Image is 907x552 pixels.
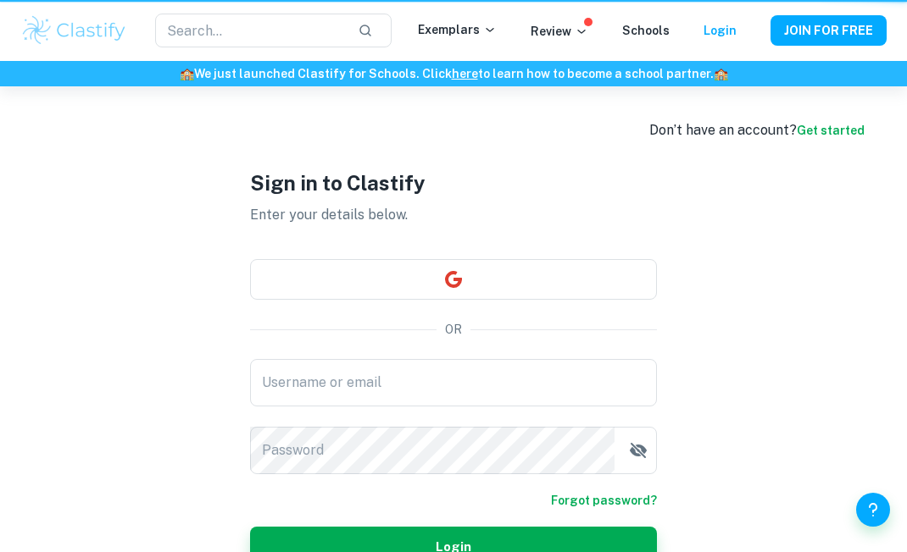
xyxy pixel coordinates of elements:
p: OR [445,320,462,339]
a: Get started [797,124,865,137]
img: Clastify logo [20,14,128,47]
div: Don’t have an account? [649,120,865,141]
h1: Sign in to Clastify [250,168,657,198]
input: Search... [155,14,344,47]
span: 🏫 [180,67,194,80]
button: JOIN FOR FREE [771,15,887,46]
a: here [452,67,478,80]
p: Exemplars [418,20,497,39]
a: Schools [622,24,670,37]
a: Login [704,24,737,37]
a: Forgot password? [551,491,657,510]
h6: We just launched Clastify for Schools. Click to learn how to become a school partner. [3,64,904,83]
p: Review [531,22,588,41]
p: Enter your details below. [250,205,657,225]
button: Help and Feedback [856,493,890,527]
span: 🏫 [714,67,728,80]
